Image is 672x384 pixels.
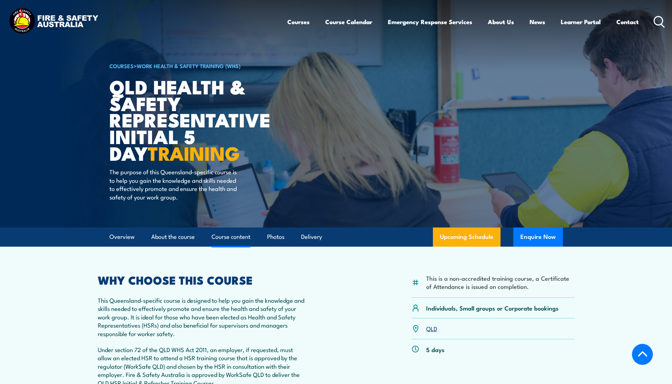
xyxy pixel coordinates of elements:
[325,12,372,31] a: Course Calendar
[616,12,639,31] a: Contact
[109,62,134,70] a: COURSES
[426,274,575,291] li: This is a non-accredited training course, a Certificate of Attendance is issued on completion.
[137,62,241,70] a: Work Health & Safety Training (WHS)
[109,78,284,161] h1: QLD Health & Safety Representative Initial 5 Day
[267,227,284,246] a: Photos
[433,227,501,247] a: Upcoming Schedule
[530,12,545,31] a: News
[426,324,437,333] a: QLD
[98,296,305,338] p: This Queensland-specific course is designed to help you gain the knowledge and skills needed to e...
[513,227,563,247] button: Enquire Now
[148,138,240,167] strong: TRAINING
[109,61,284,70] h6: >
[301,227,322,246] a: Delivery
[426,345,445,353] p: 5 days
[109,227,135,246] a: Overview
[561,12,601,31] a: Learner Portal
[488,12,514,31] a: About Us
[98,275,305,285] h2: WHY CHOOSE THIS COURSE
[109,168,239,201] p: The purpose of this Queensland-specific course is to help you gain the knowledge and skills neede...
[211,227,250,246] a: Course content
[151,227,195,246] a: About the course
[426,304,559,312] p: Individuals, Small groups or Corporate bookings
[388,12,472,31] a: Emergency Response Services
[287,12,310,31] a: Courses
